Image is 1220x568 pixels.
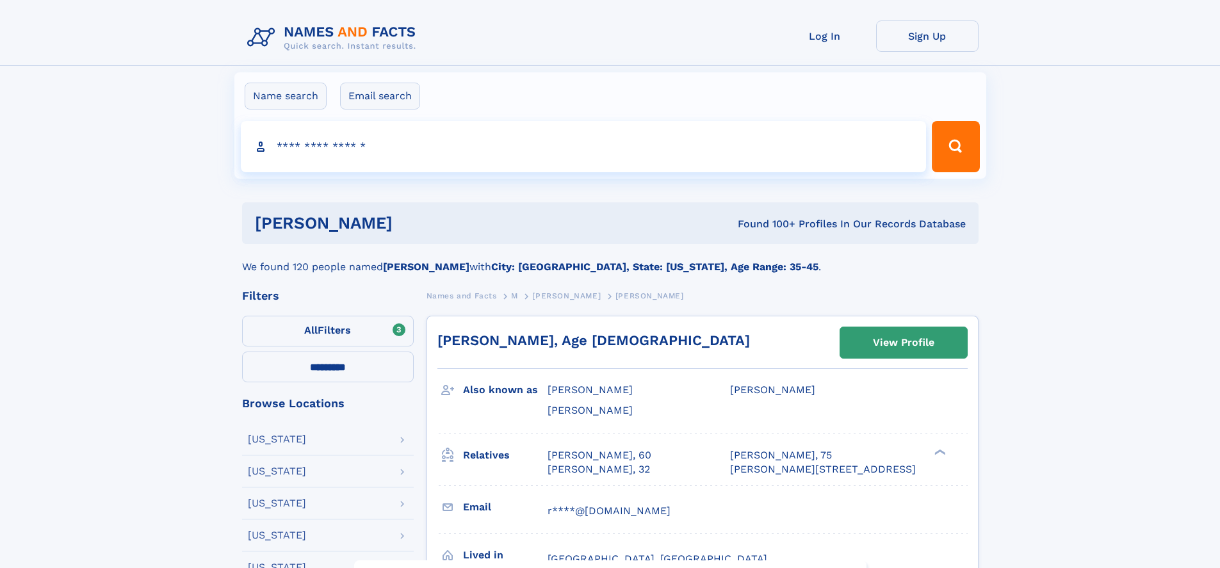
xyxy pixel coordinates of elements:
label: Filters [242,316,414,346]
h3: Email [463,496,548,518]
span: [PERSON_NAME] [548,384,633,396]
h3: Lived in [463,544,548,566]
div: We found 120 people named with . [242,244,979,275]
div: ❯ [931,448,947,456]
label: Name search [245,83,327,110]
div: Found 100+ Profiles In Our Records Database [565,217,966,231]
a: Sign Up [876,20,979,52]
a: [PERSON_NAME][STREET_ADDRESS] [730,462,916,476]
span: All [304,324,318,336]
span: M [511,291,518,300]
a: Names and Facts [427,288,497,304]
h3: Relatives [463,444,548,466]
h1: [PERSON_NAME] [255,215,565,231]
b: City: [GEOGRAPHIC_DATA], State: [US_STATE], Age Range: 35-45 [491,261,818,273]
a: [PERSON_NAME], 60 [548,448,651,462]
b: [PERSON_NAME] [383,261,469,273]
span: [PERSON_NAME] [730,384,815,396]
input: search input [241,121,927,172]
span: [PERSON_NAME] [548,404,633,416]
h3: Also known as [463,379,548,401]
div: [US_STATE] [248,498,306,508]
div: [US_STATE] [248,530,306,540]
div: Filters [242,290,414,302]
img: Logo Names and Facts [242,20,427,55]
a: [PERSON_NAME], 32 [548,462,650,476]
span: [GEOGRAPHIC_DATA], [GEOGRAPHIC_DATA] [548,553,767,565]
a: [PERSON_NAME], 75 [730,448,832,462]
div: Browse Locations [242,398,414,409]
span: [PERSON_NAME] [532,291,601,300]
a: View Profile [840,327,967,358]
a: Log In [774,20,876,52]
a: M [511,288,518,304]
div: [US_STATE] [248,466,306,476]
a: [PERSON_NAME] [532,288,601,304]
div: View Profile [873,328,934,357]
label: Email search [340,83,420,110]
a: [PERSON_NAME], Age [DEMOGRAPHIC_DATA] [437,332,750,348]
div: [US_STATE] [248,434,306,444]
span: [PERSON_NAME] [615,291,684,300]
button: Search Button [932,121,979,172]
